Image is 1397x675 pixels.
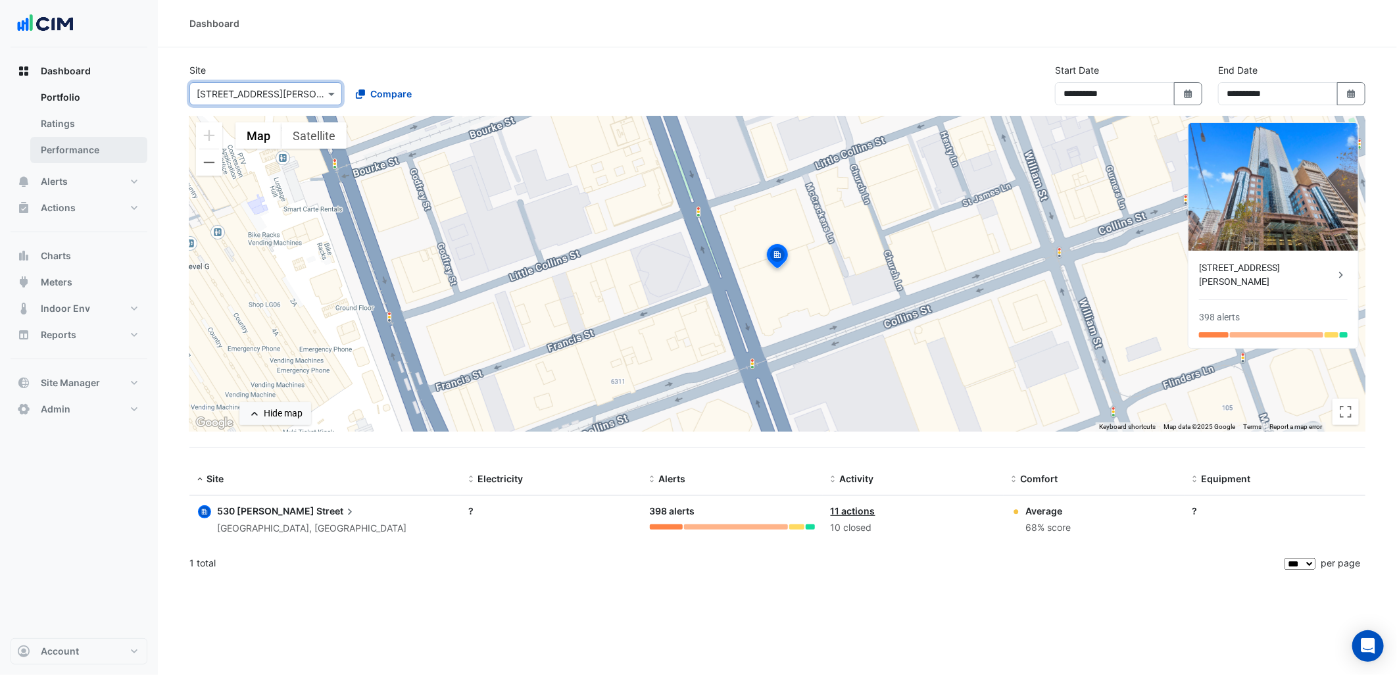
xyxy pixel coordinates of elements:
span: Actions [41,201,76,214]
span: Electricity [478,473,524,484]
span: Alerts [41,175,68,188]
button: Reports [11,322,147,348]
app-icon: Indoor Env [17,302,30,315]
span: Activity [840,473,874,484]
div: 398 alerts [1199,311,1240,324]
app-icon: Site Manager [17,376,30,389]
a: Performance [30,137,147,163]
div: 1 total [189,547,1282,580]
div: ? [1192,504,1358,518]
a: Terms (opens in new tab) [1243,423,1262,430]
span: Charts [41,249,71,262]
button: Dashboard [11,58,147,84]
label: Site [189,63,206,77]
button: Indoor Env [11,295,147,322]
span: Street [316,504,356,518]
div: 68% score [1026,520,1071,536]
img: 530 Collins Street [1189,123,1358,251]
div: [GEOGRAPHIC_DATA], [GEOGRAPHIC_DATA] [217,521,406,536]
app-icon: Charts [17,249,30,262]
app-icon: Admin [17,403,30,416]
span: Account [41,645,79,658]
a: Report a map error [1269,423,1322,430]
span: Alerts [659,473,686,484]
img: Google [193,414,236,432]
span: Map data ©2025 Google [1164,423,1235,430]
div: 398 alerts [650,504,815,519]
div: ? [469,504,634,518]
app-icon: Reports [17,328,30,341]
span: Admin [41,403,70,416]
label: End Date [1218,63,1258,77]
div: Dashboard [189,16,239,30]
app-icon: Actions [17,201,30,214]
button: Actions [11,195,147,221]
button: Compare [347,82,420,105]
span: Reports [41,328,76,341]
span: 530 [PERSON_NAME] [217,505,314,516]
button: Alerts [11,168,147,195]
button: Show street map [235,122,282,149]
img: Company Logo [16,11,75,37]
button: Keyboard shortcuts [1099,422,1156,432]
img: site-pin-selected.svg [763,242,792,274]
div: 10 closed [831,520,996,536]
span: Site [207,473,224,484]
span: Comfort [1021,473,1058,484]
button: Site Manager [11,370,147,396]
a: Open this area in Google Maps (opens a new window) [193,414,236,432]
fa-icon: Select Date [1346,88,1358,99]
app-icon: Meters [17,276,30,289]
button: Zoom in [196,122,222,149]
button: Hide map [239,402,311,425]
button: Account [11,638,147,664]
button: Show satellite imagery [282,122,347,149]
label: Start Date [1055,63,1099,77]
a: Ratings [30,111,147,137]
span: Compare [370,87,412,101]
span: Equipment [1202,473,1251,484]
app-icon: Dashboard [17,64,30,78]
span: Site Manager [41,376,100,389]
a: Portfolio [30,84,147,111]
button: Toggle fullscreen view [1333,399,1359,425]
app-icon: Alerts [17,175,30,188]
div: Open Intercom Messenger [1352,630,1384,662]
a: 11 actions [831,505,875,516]
div: Dashboard [11,84,147,168]
fa-icon: Select Date [1183,88,1194,99]
span: per page [1321,557,1360,568]
button: Meters [11,269,147,295]
button: Charts [11,243,147,269]
button: Zoom out [196,149,222,176]
div: [STREET_ADDRESS][PERSON_NAME] [1199,261,1335,289]
span: Indoor Env [41,302,90,315]
button: Admin [11,396,147,422]
span: Dashboard [41,64,91,78]
span: Meters [41,276,72,289]
div: Hide map [264,407,303,420]
div: Average [1026,504,1071,518]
